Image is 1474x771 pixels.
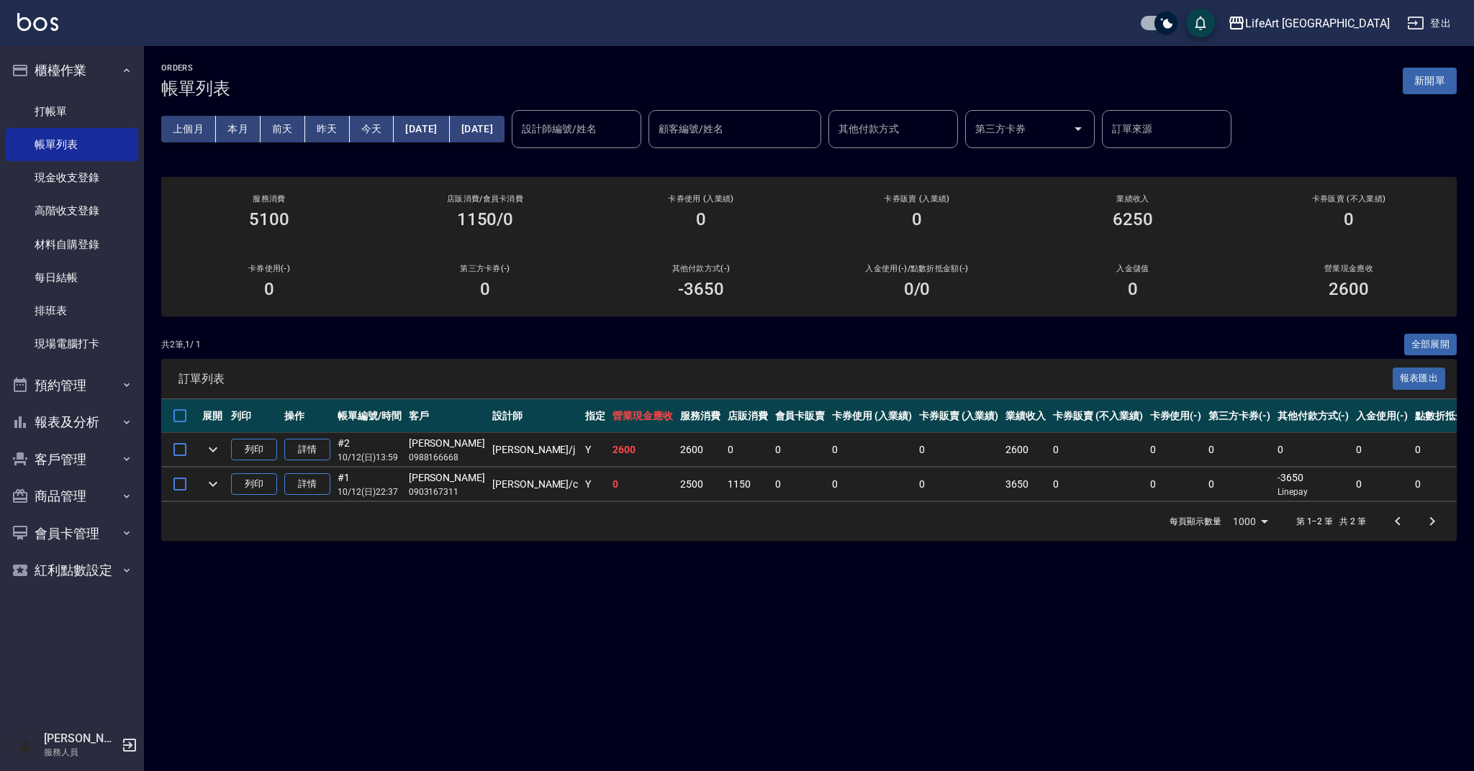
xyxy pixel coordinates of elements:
[724,399,772,433] th: 店販消費
[6,294,138,327] a: 排班表
[1274,399,1353,433] th: 其他付款方式(-)
[1002,467,1049,501] td: 3650
[610,264,792,273] h2: 其他付款方式(-)
[216,116,261,142] button: 本月
[1245,14,1390,32] div: LifeArt [GEOGRAPHIC_DATA]
[724,433,772,467] td: 0
[6,515,138,552] button: 會員卡管理
[6,261,138,294] a: 每日結帳
[1274,467,1353,501] td: -3650
[1393,368,1446,390] button: 報表匯出
[1067,117,1090,140] button: Open
[912,209,922,229] h3: 0
[350,116,394,142] button: 今天
[1205,467,1274,501] td: 0
[161,78,230,99] h3: 帳單列表
[489,433,582,467] td: [PERSON_NAME] /j
[1128,279,1138,299] h3: 0
[202,473,224,495] button: expand row
[284,473,330,496] a: 詳情
[677,467,724,501] td: 2500
[1352,433,1411,467] td: 0
[489,467,582,501] td: [PERSON_NAME] /c
[1049,467,1146,501] td: 0
[677,399,724,433] th: 服務消費
[828,467,915,501] td: 0
[305,116,350,142] button: 昨天
[249,209,289,229] h3: 5100
[904,279,931,299] h3: 0 /0
[6,52,138,89] button: 櫃檯作業
[1049,399,1146,433] th: 卡券販賣 (不入業績)
[6,367,138,404] button: 預約管理
[6,228,138,261] a: 材料自購登錄
[161,338,201,351] p: 共 2 筆, 1 / 1
[1344,209,1354,229] h3: 0
[609,433,677,467] td: 2600
[6,441,138,478] button: 客戶管理
[1002,399,1049,433] th: 業績收入
[394,194,576,204] h2: 店販消費 /會員卡消費
[828,433,915,467] td: 0
[582,467,609,501] td: Y
[826,194,1008,204] h2: 卡券販賣 (入業績)
[6,403,138,441] button: 報表及分析
[1222,9,1396,38] button: LifeArt [GEOGRAPHIC_DATA]
[1205,433,1274,467] td: 0
[284,439,330,461] a: 詳情
[1393,371,1446,385] a: 報表匯出
[678,279,724,299] h3: -3650
[231,473,277,496] button: 列印
[202,439,224,460] button: expand row
[334,433,405,467] td: #2
[334,467,405,501] td: #1
[480,279,490,299] h3: 0
[915,467,1003,501] td: 0
[394,264,576,273] h2: 第三方卡券(-)
[828,399,915,433] th: 卡券使用 (入業績)
[161,63,230,73] h2: ORDERS
[6,161,138,194] a: 現金收支登錄
[915,399,1003,433] th: 卡券販賣 (入業績)
[772,399,829,433] th: 會員卡販賣
[6,194,138,227] a: 高階收支登錄
[1147,467,1206,501] td: 0
[826,264,1008,273] h2: 入金使用(-) /點數折抵金額(-)
[405,399,489,433] th: 客戶
[457,209,514,229] h3: 1150/0
[44,731,117,746] h5: [PERSON_NAME]
[489,399,582,433] th: 設計師
[409,451,485,464] p: 0988166668
[1186,9,1215,37] button: save
[1042,194,1224,204] h2: 業績收入
[1404,334,1457,356] button: 全部展開
[281,399,334,433] th: 操作
[17,13,58,31] img: Logo
[6,478,138,515] button: 商品管理
[1296,515,1366,528] p: 第 1–2 筆 共 2 筆
[1147,399,1206,433] th: 卡券使用(-)
[724,467,772,501] td: 1150
[696,209,706,229] h3: 0
[199,399,227,433] th: 展開
[6,95,138,128] a: 打帳單
[178,194,360,204] h3: 服務消費
[261,116,305,142] button: 前天
[1258,194,1439,204] h2: 卡券販賣 (不入業績)
[1278,485,1349,498] p: Linepay
[1274,433,1353,467] td: 0
[409,485,485,498] p: 0903167311
[338,485,402,498] p: 10/12 (日) 22:37
[1329,279,1369,299] h3: 2600
[609,399,677,433] th: 營業現金應收
[6,128,138,161] a: 帳單列表
[338,451,402,464] p: 10/12 (日) 13:59
[582,433,609,467] td: Y
[231,439,277,461] button: 列印
[1147,433,1206,467] td: 0
[1352,467,1411,501] td: 0
[1042,264,1224,273] h2: 入金儲值
[1258,264,1439,273] h2: 營業現金應收
[1205,399,1274,433] th: 第三方卡券(-)
[227,399,281,433] th: 列印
